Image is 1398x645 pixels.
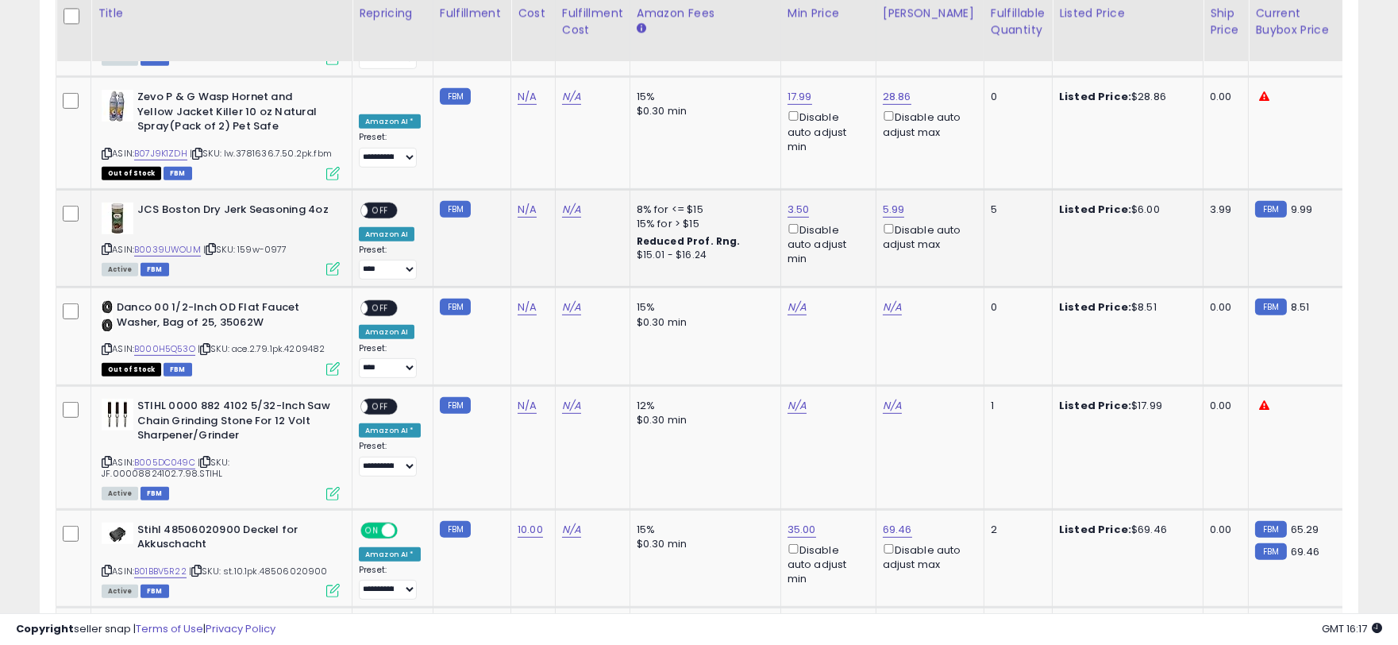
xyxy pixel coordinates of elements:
[637,537,768,551] div: $0.30 min
[137,203,330,222] b: JCS Boston Dry Jerk Seasoning 4oz
[518,398,537,414] a: N/A
[359,423,421,438] div: Amazon AI *
[788,221,864,267] div: Disable auto adjust min
[134,456,195,469] a: B005DC049C
[518,89,537,105] a: N/A
[1291,299,1310,315] span: 8.51
[16,621,74,636] strong: Copyright
[102,90,133,122] img: 418zdVUnJCL._SL40_.jpg
[102,167,161,180] span: All listings that are currently out of stock and unavailable for purchase on Amazon
[1059,299,1131,315] b: Listed Price:
[440,521,471,538] small: FBM
[134,147,187,160] a: B07J9K1ZDH
[1059,90,1191,104] div: $28.86
[141,585,169,598] span: FBM
[883,299,902,315] a: N/A
[98,5,345,21] div: Title
[991,90,1040,104] div: 0
[102,203,133,234] img: 31D9xjs8muL._SL40_.jpg
[1255,201,1286,218] small: FBM
[102,585,138,598] span: All listings currently available for purchase on Amazon
[102,300,113,332] img: 31nY8MlgMsL._SL40_.jpg
[562,522,581,538] a: N/A
[102,487,138,500] span: All listings currently available for purchase on Amazon
[137,399,330,447] b: STIHL 0000 882 4102 5/32-Inch Saw Chain Grinding Stone For 12 Volt Sharpener/Grinder
[788,108,864,154] div: Disable auto adjust min
[102,203,340,275] div: ASIN:
[883,541,972,572] div: Disable auto adjust max
[102,399,340,499] div: ASIN:
[102,456,229,480] span: | SKU: JF.00008824102.7.98.STIHL
[1059,5,1196,21] div: Listed Price
[518,202,537,218] a: N/A
[637,104,768,118] div: $0.30 min
[518,5,549,21] div: Cost
[136,621,203,636] a: Terms of Use
[788,398,807,414] a: N/A
[1210,5,1242,38] div: Ship Price
[440,299,471,315] small: FBM
[883,221,972,252] div: Disable auto adjust max
[637,399,768,413] div: 12%
[991,203,1040,217] div: 5
[518,522,543,538] a: 10.00
[368,203,393,217] span: OFF
[141,487,169,500] span: FBM
[206,621,275,636] a: Privacy Policy
[440,397,471,414] small: FBM
[359,245,421,280] div: Preset:
[440,201,471,218] small: FBM
[1291,202,1313,217] span: 9.99
[359,132,421,168] div: Preset:
[518,299,537,315] a: N/A
[883,89,911,105] a: 28.86
[359,227,414,241] div: Amazon AI
[164,167,192,180] span: FBM
[991,5,1046,38] div: Fulfillable Quantity
[1210,203,1236,217] div: 3.99
[359,5,426,21] div: Repricing
[102,300,340,374] div: ASIN:
[137,90,330,138] b: Zevo P & G Wasp Hornet and Yellow Jacket Killer 10 oz Natural Spray(Pack of 2) Pet Safe
[1255,299,1286,315] small: FBM
[991,523,1040,537] div: 2
[637,234,741,248] b: Reduced Prof. Rng.
[359,565,421,601] div: Preset:
[198,342,325,355] span: | SKU: ace.2.79.1pk.4209482
[1059,398,1131,413] b: Listed Price:
[1210,523,1236,537] div: 0.00
[134,565,187,578] a: B01BBV5R22
[137,523,330,556] b: Stihl 48506020900 Deckel for Akkuschacht
[637,249,768,262] div: $15.01 - $16.24
[883,398,902,414] a: N/A
[788,5,869,21] div: Min Price
[883,108,972,139] div: Disable auto adjust max
[359,114,421,129] div: Amazon AI *
[991,300,1040,315] div: 0
[788,299,807,315] a: N/A
[1255,543,1286,560] small: FBM
[1059,203,1191,217] div: $6.00
[440,88,471,105] small: FBM
[1210,399,1236,413] div: 0.00
[190,147,332,160] span: | SKU: lw.3781636.7.50.2pk.fbm
[368,302,393,315] span: OFF
[102,399,133,431] img: 41loPEY+5dL._SL40_.jpg
[1255,521,1286,538] small: FBM
[637,203,768,217] div: 8% for <= $15
[1291,522,1319,537] span: 65.29
[1059,523,1191,537] div: $69.46
[117,300,310,334] b: Danco 00 1/2-Inch OD Flat Faucet Washer, Bag of 25, 35062W
[562,299,581,315] a: N/A
[637,5,774,21] div: Amazon Fees
[362,523,382,537] span: ON
[637,90,768,104] div: 15%
[134,243,201,257] a: B0039UWOUM
[883,522,912,538] a: 69.46
[1255,5,1337,38] div: Current Buybox Price
[1291,544,1320,559] span: 69.46
[637,315,768,330] div: $0.30 min
[883,202,905,218] a: 5.99
[1059,399,1191,413] div: $17.99
[788,202,810,218] a: 3.50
